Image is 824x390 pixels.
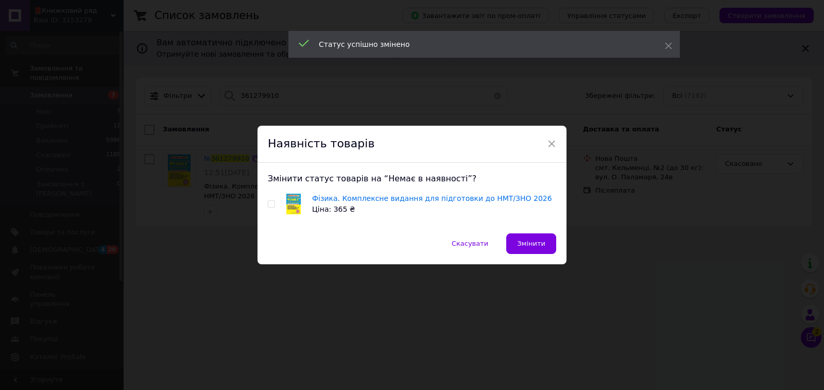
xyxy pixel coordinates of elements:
div: Наявність товарів [257,126,566,163]
span: × [547,135,556,152]
a: Фізика. Комплексне видання для підготовки до НМТ/ЗНО 2026 [312,194,552,202]
div: Статус успішно змінено [319,39,639,49]
div: Змінити статус товарів на “Немає в наявності”? [268,173,556,184]
button: Змінити [506,233,556,254]
button: Скасувати [441,233,499,254]
div: Ціна: 365 ₴ [312,204,552,215]
span: Скасувати [452,240,488,247]
span: Змінити [517,240,545,247]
